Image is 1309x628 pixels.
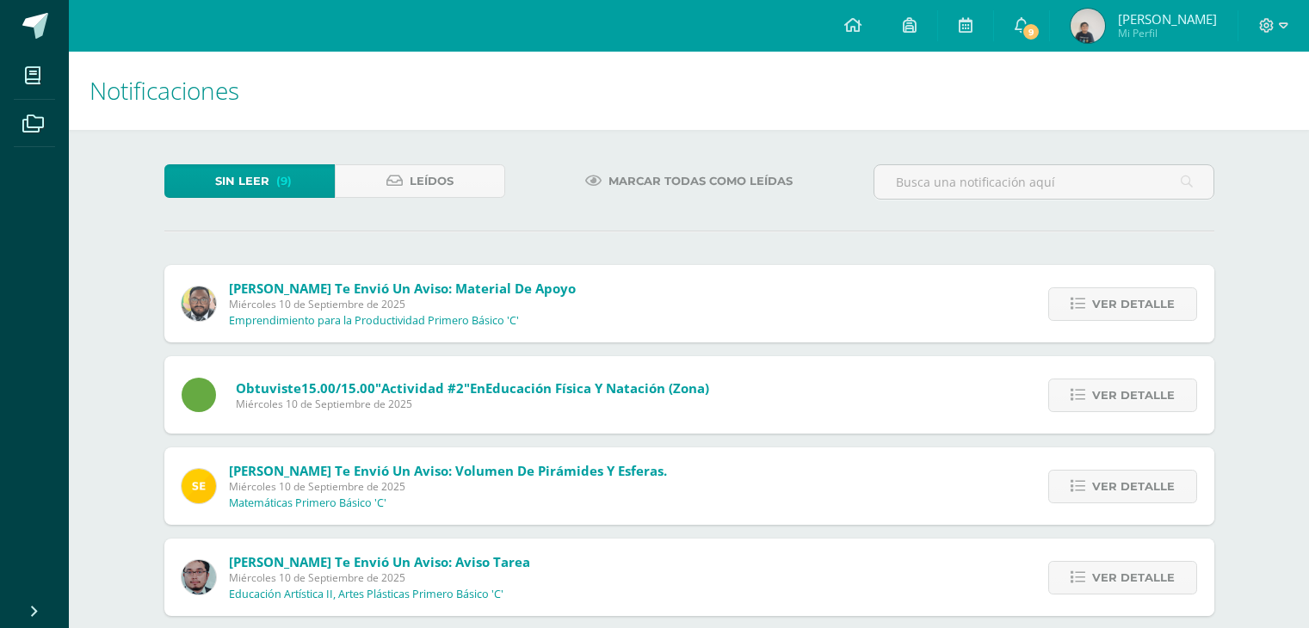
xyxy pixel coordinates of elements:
[229,553,530,570] span: [PERSON_NAME] te envió un aviso: Aviso tarea
[229,588,503,601] p: Educación Artística II, Artes Plásticas Primero Básico 'C'
[335,164,505,198] a: Leídos
[182,469,216,503] img: 03c2987289e60ca238394da5f82a525a.png
[276,165,292,197] span: (9)
[485,379,709,397] span: Educación Física y Natación (Zona)
[229,462,667,479] span: [PERSON_NAME] te envió un aviso: Volumen de Pirámides y esferas.
[229,570,530,585] span: Miércoles 10 de Septiembre de 2025
[375,379,470,397] span: "Actividad #2"
[236,379,709,397] span: Obtuviste en
[564,164,814,198] a: Marcar todas como leídas
[1118,26,1217,40] span: Mi Perfil
[1092,379,1175,411] span: Ver detalle
[1092,562,1175,594] span: Ver detalle
[229,297,576,311] span: Miércoles 10 de Septiembre de 2025
[164,164,335,198] a: Sin leer(9)
[229,314,519,328] p: Emprendimiento para la Productividad Primero Básico 'C'
[1092,288,1175,320] span: Ver detalle
[215,165,269,197] span: Sin leer
[182,560,216,594] img: 5fac68162d5e1b6fbd390a6ac50e103d.png
[229,280,576,297] span: [PERSON_NAME] te envió un aviso: Material de apoyo
[1092,471,1175,502] span: Ver detalle
[236,397,709,411] span: Miércoles 10 de Septiembre de 2025
[1118,10,1217,28] span: [PERSON_NAME]
[229,479,667,494] span: Miércoles 10 de Septiembre de 2025
[229,496,386,510] p: Matemáticas Primero Básico 'C'
[182,286,216,321] img: 712781701cd376c1a616437b5c60ae46.png
[410,165,454,197] span: Leídos
[874,165,1213,199] input: Busca una notificación aquí
[1071,9,1105,43] img: 1855dde4682a897e962b3075ff2481c4.png
[301,379,375,397] span: 15.00/15.00
[608,165,793,197] span: Marcar todas como leídas
[1022,22,1040,41] span: 9
[90,74,239,107] span: Notificaciones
